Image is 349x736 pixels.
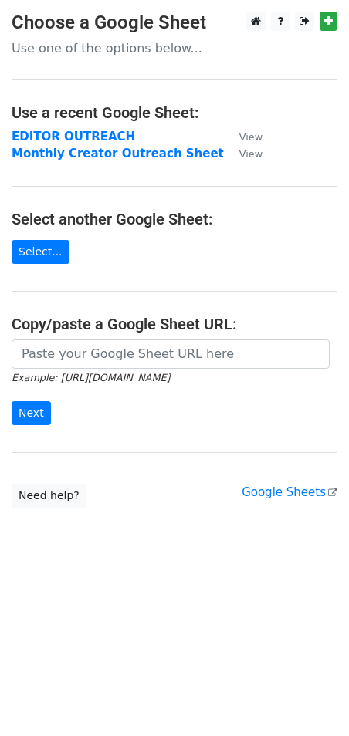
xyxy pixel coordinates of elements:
[12,40,337,56] p: Use one of the options below...
[242,485,337,499] a: Google Sheets
[12,240,69,264] a: Select...
[12,484,86,508] a: Need help?
[239,148,263,160] small: View
[12,147,224,160] a: Monthly Creator Outreach Sheet
[12,12,337,34] h3: Choose a Google Sheet
[12,130,135,143] a: EDITOR OUTREACH
[224,130,263,143] a: View
[12,401,51,425] input: Next
[12,210,337,228] h4: Select another Google Sheet:
[239,131,263,143] small: View
[12,315,337,333] h4: Copy/paste a Google Sheet URL:
[224,147,263,160] a: View
[12,372,170,383] small: Example: [URL][DOMAIN_NAME]
[12,103,337,122] h4: Use a recent Google Sheet:
[12,339,330,369] input: Paste your Google Sheet URL here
